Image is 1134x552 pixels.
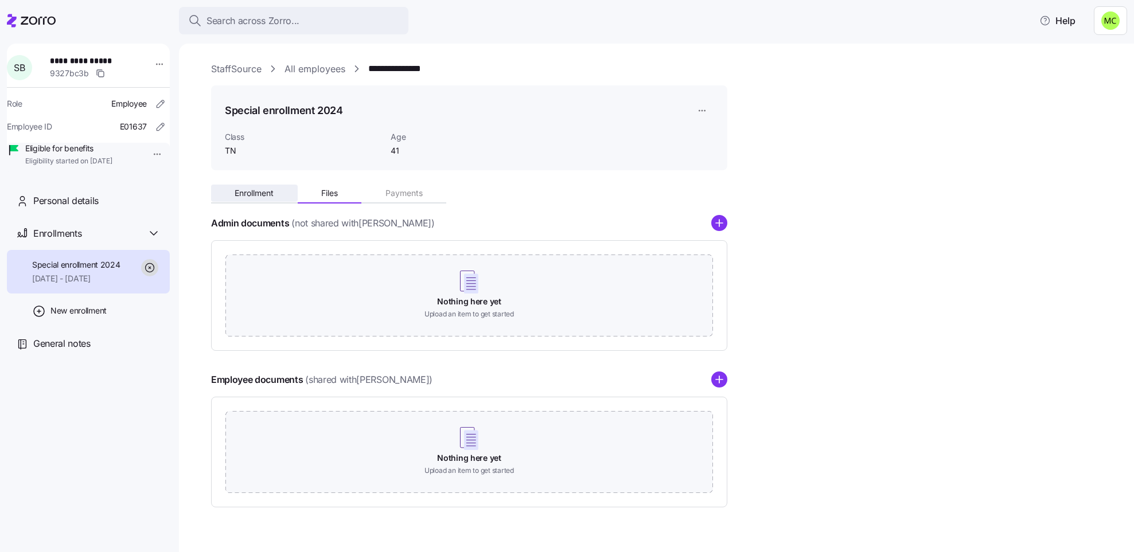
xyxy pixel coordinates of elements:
span: TN [225,145,381,156]
span: Files [321,189,338,197]
span: S B [14,63,25,72]
img: fb6fbd1e9160ef83da3948286d18e3ea [1101,11,1120,30]
span: [DATE] - [DATE] [32,273,120,284]
span: (shared with [PERSON_NAME] ) [305,373,432,387]
span: Employee [111,98,147,109]
span: E01637 [120,121,147,132]
button: Search across Zorro... [179,7,408,34]
span: Help [1039,14,1075,28]
span: Search across Zorro... [206,14,299,28]
span: Class [225,131,381,143]
span: New enrollment [50,305,107,316]
svg: add icon [711,215,727,231]
span: Eligibility started on [DATE] [25,156,112,166]
svg: add icon [711,371,727,387]
button: Help [1030,9,1085,32]
span: Age [391,131,506,143]
span: Enrollment [235,189,274,197]
h1: Special enrollment 2024 [225,103,343,118]
h4: Employee documents [211,373,303,386]
span: Role [7,98,22,109]
span: Eligible for benefits [25,143,112,154]
span: Employee ID [7,121,52,132]
h4: Admin documents [211,217,289,230]
span: 9327bc3b [50,68,89,79]
span: Personal details [33,194,99,208]
a: All employees [285,62,345,76]
span: Payments [385,189,423,197]
span: 41 [391,145,506,156]
span: (not shared with [PERSON_NAME] ) [291,216,434,230]
span: Enrollments [33,226,81,241]
span: Special enrollment 2024 [32,259,120,271]
a: StaffSource [211,62,262,76]
span: General notes [33,336,91,351]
